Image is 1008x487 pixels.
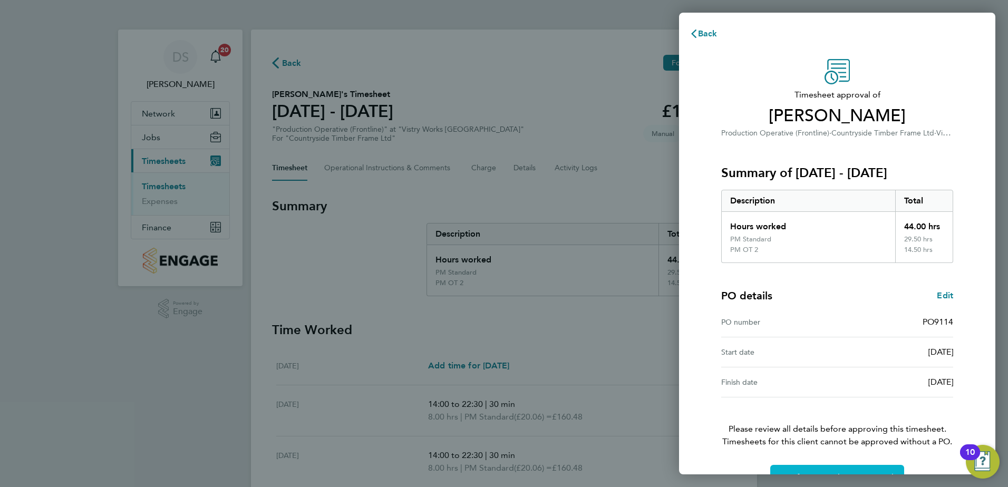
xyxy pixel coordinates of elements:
span: · [829,129,831,138]
div: Summary of 18 - 24 Aug 2025 [721,190,953,263]
span: Production Operative (Frontline) [721,129,829,138]
div: Description [722,190,895,211]
div: Start date [721,346,837,358]
span: Timesheets for this client cannot be approved without a PO. [709,435,966,448]
span: PO9114 [923,317,953,327]
div: 14.50 hrs [895,246,953,262]
span: Confirm Timesheet Approval [781,472,894,483]
div: PM OT 2 [730,246,758,254]
button: Open Resource Center, 10 new notifications [966,445,1000,479]
span: · [934,129,936,138]
div: 10 [965,452,975,466]
h3: Summary of [DATE] - [DATE] [721,164,953,181]
div: Total [895,190,953,211]
span: Edit [937,290,953,300]
div: [DATE] [837,346,953,358]
span: Back [698,28,718,38]
div: Hours worked [722,212,895,235]
div: [DATE] [837,376,953,388]
div: Finish date [721,376,837,388]
div: PM Standard [730,235,771,244]
span: Countryside Timber Frame Ltd [831,129,934,138]
span: [PERSON_NAME] [721,105,953,126]
span: Timesheet approval of [721,89,953,101]
p: Please review all details before approving this timesheet. [709,397,966,448]
div: 29.50 hrs [895,235,953,246]
div: PO number [721,316,837,328]
a: Edit [937,289,953,302]
div: 44.00 hrs [895,212,953,235]
button: Back [679,23,728,44]
h4: PO details [721,288,772,303]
